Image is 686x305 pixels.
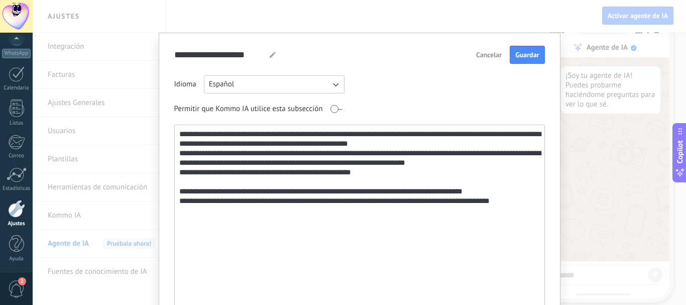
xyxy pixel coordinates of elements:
[204,75,345,93] button: Español
[472,47,506,62] button: Cancelar
[510,46,544,64] button: Guardar
[515,51,539,58] span: Guardar
[2,256,31,262] div: Ayuda
[675,140,685,163] span: Copilot
[2,153,31,159] div: Correo
[2,85,31,91] div: Calendario
[174,79,196,89] span: Idioma
[2,185,31,192] div: Estadísticas
[2,120,31,127] div: Listas
[209,79,235,89] span: Español
[174,104,323,114] span: Permitir que Kommo IA utilice esta subsección
[476,51,502,58] span: Cancelar
[2,221,31,227] div: Ajustes
[18,277,26,285] span: 2
[2,49,31,58] div: WhatsApp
